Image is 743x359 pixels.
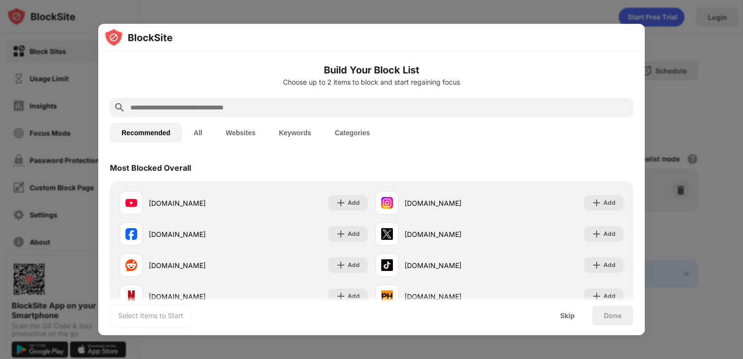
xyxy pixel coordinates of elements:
[603,291,616,301] div: Add
[348,229,360,239] div: Add
[405,229,499,239] div: [DOMAIN_NAME]
[110,123,182,143] button: Recommended
[381,197,393,209] img: favicons
[149,229,244,239] div: [DOMAIN_NAME]
[182,123,214,143] button: All
[118,311,183,321] div: Select Items to Start
[381,228,393,240] img: favicons
[214,123,267,143] button: Websites
[603,198,616,208] div: Add
[110,63,633,77] h6: Build Your Block List
[125,197,137,209] img: favicons
[110,163,191,173] div: Most Blocked Overall
[348,198,360,208] div: Add
[604,312,621,320] div: Done
[267,123,323,143] button: Keywords
[560,312,575,320] div: Skip
[603,260,616,270] div: Add
[323,123,381,143] button: Categories
[348,291,360,301] div: Add
[405,198,499,208] div: [DOMAIN_NAME]
[104,28,173,47] img: logo-blocksite.svg
[125,259,137,271] img: favicons
[149,198,244,208] div: [DOMAIN_NAME]
[381,290,393,302] img: favicons
[149,291,244,302] div: [DOMAIN_NAME]
[381,259,393,271] img: favicons
[149,260,244,270] div: [DOMAIN_NAME]
[114,102,125,113] img: search.svg
[405,260,499,270] div: [DOMAIN_NAME]
[543,10,733,123] iframe: Sign in with Google Dialog
[125,228,137,240] img: favicons
[348,260,360,270] div: Add
[603,229,616,239] div: Add
[125,290,137,302] img: favicons
[110,78,633,86] div: Choose up to 2 items to block and start regaining focus
[405,291,499,302] div: [DOMAIN_NAME]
